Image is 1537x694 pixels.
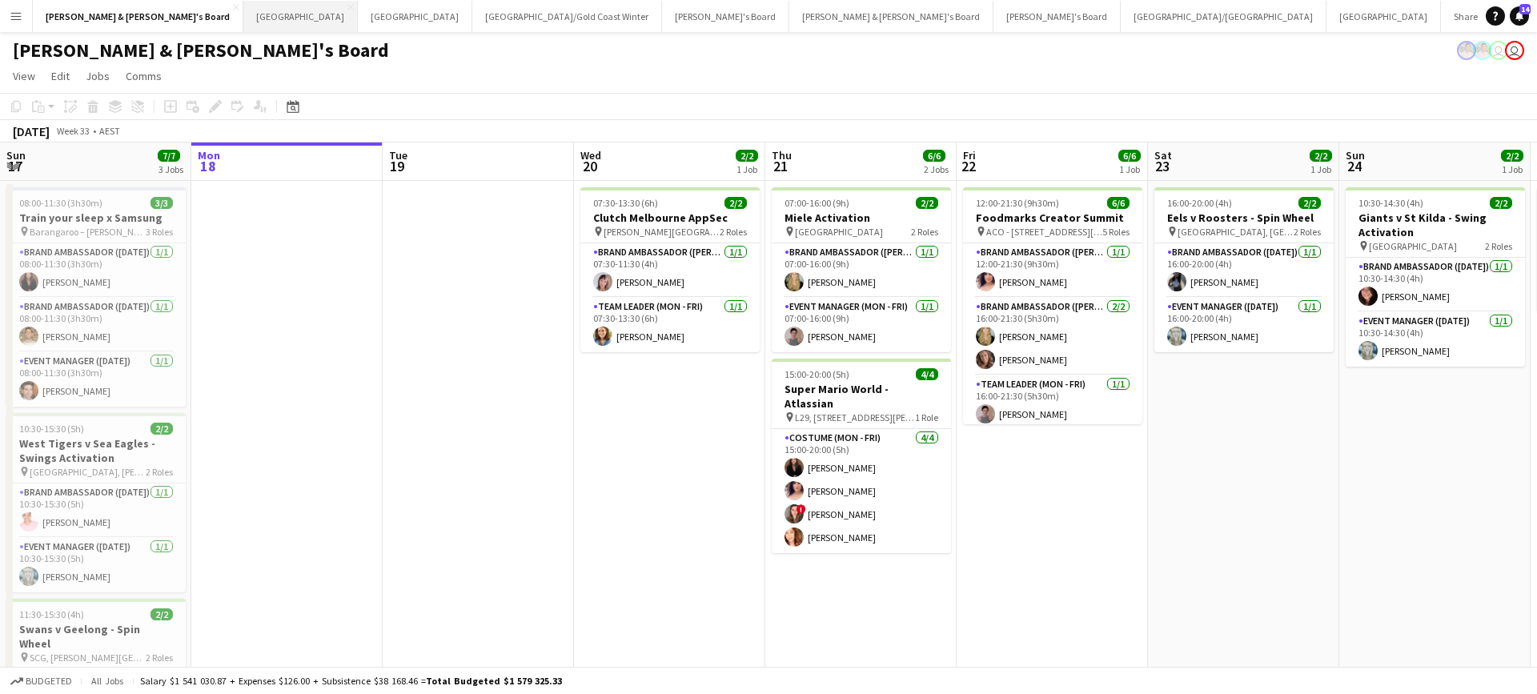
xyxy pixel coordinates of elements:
app-card-role: Event Manager (Mon - Fri)1/107:00-16:00 (9h)[PERSON_NAME] [772,298,951,352]
app-card-role: Event Manager ([DATE])1/108:00-11:30 (3h30m)[PERSON_NAME] [6,352,186,407]
span: 15:00-20:00 (5h) [785,368,849,380]
span: 20 [578,157,601,175]
app-card-role: Brand Ambassador ([PERSON_NAME])2/216:00-21:30 (5h30m)[PERSON_NAME][PERSON_NAME] [963,298,1142,375]
span: 21 [769,157,792,175]
span: 2/2 [724,197,747,209]
span: 08:00-11:30 (3h30m) [19,197,102,209]
h3: Foodmarks Creator Summit [963,211,1142,225]
a: View [6,66,42,86]
button: [PERSON_NAME]'s Board [662,1,789,32]
span: [PERSON_NAME][GEOGRAPHIC_DATA] [604,226,720,238]
app-job-card: 10:30-15:30 (5h)2/2West Tigers v Sea Eagles - Swings Activation [GEOGRAPHIC_DATA], [PERSON_NAME][... [6,413,186,592]
button: [GEOGRAPHIC_DATA] [243,1,358,32]
span: L29, [STREET_ADDRESS][PERSON_NAME] [795,411,915,423]
h3: West Tigers v Sea Eagles - Swings Activation [6,436,186,465]
span: 10:30-14:30 (4h) [1358,197,1423,209]
span: ACO - [STREET_ADDRESS][PERSON_NAME] [986,226,1102,238]
span: 24 [1343,157,1365,175]
button: Budgeted [8,672,74,690]
div: 3 Jobs [159,163,183,175]
span: 2/2 [150,608,173,620]
span: Sat [1154,148,1172,162]
app-card-role: Brand Ambassador ([DATE])1/108:00-11:30 (3h30m)[PERSON_NAME] [6,243,186,298]
div: 08:00-11:30 (3h30m)3/3Train your sleep x Samsung Barangaroo – [PERSON_NAME][GEOGRAPHIC_DATA]3 Rol... [6,187,186,407]
app-job-card: 07:00-16:00 (9h)2/2Miele Activation [GEOGRAPHIC_DATA]2 RolesBrand Ambassador ([PERSON_NAME])1/107... [772,187,951,352]
span: 2 Roles [1485,240,1512,252]
span: 22 [961,157,976,175]
app-card-role: Brand Ambassador ([DATE])1/110:30-14:30 (4h)[PERSON_NAME] [1346,258,1525,312]
app-user-avatar: James Millard [1505,41,1524,60]
span: Barangaroo – [PERSON_NAME][GEOGRAPHIC_DATA] [30,226,146,238]
app-card-role: Brand Ambassador ([DATE])1/110:30-15:30 (5h)[PERSON_NAME] [6,483,186,538]
span: 1 Role [915,411,938,423]
div: [DATE] [13,123,50,139]
span: 12:00-21:30 (9h30m) [976,197,1059,209]
a: 14 [1510,6,1529,26]
app-job-card: 12:00-21:30 (9h30m)6/6Foodmarks Creator Summit ACO - [STREET_ADDRESS][PERSON_NAME]5 RolesBrand Am... [963,187,1142,424]
h3: Swans v Geelong - Spin Wheel [6,622,186,651]
a: Edit [45,66,76,86]
span: 6/6 [1118,150,1141,162]
app-card-role: Team Leader (Mon - Fri)1/116:00-21:30 (5h30m)[PERSON_NAME] [963,375,1142,430]
span: [GEOGRAPHIC_DATA], [GEOGRAPHIC_DATA] [1178,226,1294,238]
span: [GEOGRAPHIC_DATA] [1369,240,1457,252]
app-job-card: 07:30-13:30 (6h)2/2Clutch Melbourne AppSec [PERSON_NAME][GEOGRAPHIC_DATA]2 RolesBrand Ambassador ... [580,187,760,352]
app-job-card: 10:30-14:30 (4h)2/2Giants v St Kilda - Swing Activation [GEOGRAPHIC_DATA]2 RolesBrand Ambassador ... [1346,187,1525,367]
span: Week 33 [53,125,93,137]
h3: Super Mario World - Atlassian [772,382,951,411]
div: 16:00-20:00 (4h)2/2Eels v Roosters - Spin Wheel [GEOGRAPHIC_DATA], [GEOGRAPHIC_DATA]2 RolesBrand ... [1154,187,1334,352]
h3: Giants v St Kilda - Swing Activation [1346,211,1525,239]
app-user-avatar: Arrence Torres [1457,41,1476,60]
span: 2/2 [1501,150,1523,162]
span: 2 Roles [911,226,938,238]
span: 2/2 [916,197,938,209]
button: [PERSON_NAME] & [PERSON_NAME]'s Board [789,1,993,32]
span: SCG, [PERSON_NAME][GEOGRAPHIC_DATA], [GEOGRAPHIC_DATA] [30,652,146,664]
div: 1 Job [1502,163,1523,175]
app-user-avatar: Arrence Torres [1473,41,1492,60]
span: 2/2 [736,150,758,162]
app-card-role: Event Manager ([DATE])1/116:00-20:00 (4h)[PERSON_NAME] [1154,298,1334,352]
app-card-role: Brand Ambassador ([DATE])1/108:00-11:30 (3h30m)[PERSON_NAME] [6,298,186,352]
button: [PERSON_NAME]'s Board [993,1,1121,32]
div: 15:00-20:00 (5h)4/4Super Mario World - Atlassian L29, [STREET_ADDRESS][PERSON_NAME]1 RoleCostume ... [772,359,951,553]
span: 2 Roles [720,226,747,238]
app-card-role: Brand Ambassador ([PERSON_NAME])1/107:00-16:00 (9h)[PERSON_NAME] [772,243,951,298]
button: [GEOGRAPHIC_DATA]/[GEOGRAPHIC_DATA] [1121,1,1326,32]
span: Sun [6,148,26,162]
span: 6/6 [1107,197,1130,209]
a: Jobs [79,66,116,86]
span: Budgeted [26,676,72,687]
span: [GEOGRAPHIC_DATA], [PERSON_NAME][GEOGRAPHIC_DATA], [GEOGRAPHIC_DATA] [30,466,146,478]
app-card-role: Brand Ambassador ([DATE])1/116:00-20:00 (4h)[PERSON_NAME] [1154,243,1334,298]
span: 7/7 [158,150,180,162]
span: 18 [195,157,220,175]
a: Comms [119,66,168,86]
span: 14 [1519,4,1531,14]
span: 2/2 [1298,197,1321,209]
span: View [13,69,35,83]
button: [PERSON_NAME] & [PERSON_NAME]'s Board [33,1,243,32]
span: [GEOGRAPHIC_DATA] [795,226,883,238]
div: 1 Job [1310,163,1331,175]
span: 16:00-20:00 (4h) [1167,197,1232,209]
app-card-role: Event Manager ([DATE])1/110:30-14:30 (4h)[PERSON_NAME] [1346,312,1525,367]
span: Comms [126,69,162,83]
span: 19 [387,157,407,175]
span: Edit [51,69,70,83]
span: 2 Roles [146,652,173,664]
app-card-role: Brand Ambassador ([PERSON_NAME])1/107:30-11:30 (4h)[PERSON_NAME] [580,243,760,298]
app-card-role: Team Leader (Mon - Fri)1/107:30-13:30 (6h)[PERSON_NAME] [580,298,760,352]
h3: Eels v Roosters - Spin Wheel [1154,211,1334,225]
h3: Clutch Melbourne AppSec [580,211,760,225]
span: 4/4 [916,368,938,380]
button: [GEOGRAPHIC_DATA] [358,1,472,32]
span: Total Budgeted $1 579 325.33 [426,675,562,687]
span: 6/6 [923,150,945,162]
span: All jobs [88,675,126,687]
